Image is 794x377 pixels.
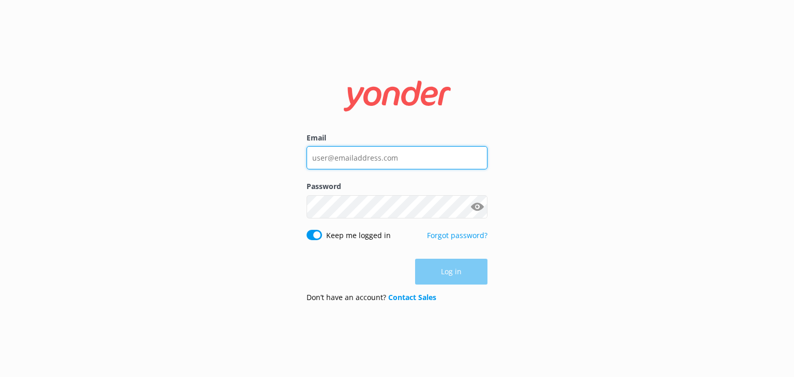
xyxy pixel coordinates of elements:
input: user@emailaddress.com [307,146,487,169]
button: Show password [467,196,487,217]
a: Contact Sales [388,292,436,302]
label: Keep me logged in [326,230,391,241]
a: Forgot password? [427,230,487,240]
p: Don’t have an account? [307,292,436,303]
label: Password [307,181,487,192]
label: Email [307,132,487,144]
